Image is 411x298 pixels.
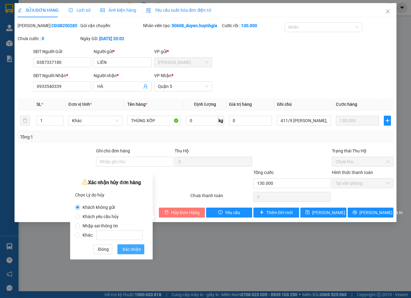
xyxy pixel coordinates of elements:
[218,210,222,215] span: exclamation-circle
[300,208,346,217] button: save[PERSON_NAME] thay đổi
[94,48,152,55] div: Người gửi
[18,8,59,13] span: SỬA ĐƠN HÀNG
[384,116,391,126] button: plus
[59,5,102,13] div: Quận 5
[171,209,200,216] span: Hủy Đơn Hàng
[5,5,15,12] span: Gửi:
[266,209,293,216] span: Thêm ĐH mới
[348,208,394,217] button: printer[PERSON_NAME] và In
[80,35,142,42] div: Ngày GD:
[253,170,274,175] span: Tổng cước
[96,157,173,167] input: Ghi chú đơn hàng
[229,102,252,107] span: Giá trị hàng
[277,116,331,126] input: Ghi Chú
[69,8,73,12] span: clock-circle
[172,23,217,28] b: 50608_duyen.huynhgia
[96,148,130,153] label: Ghi chú đơn hàng
[5,19,55,27] div: LIÊN
[336,102,357,107] span: Cước hàng
[379,3,396,20] button: Close
[127,102,147,107] span: Tên hàng
[96,230,143,240] input: Khác:
[359,209,403,216] span: [PERSON_NAME] và In
[100,8,136,13] span: Ảnh kiện hàng
[253,208,299,217] button: plusThêm ĐH mới
[190,192,252,203] div: Chưa thanh toán
[5,39,56,46] div: 50.000
[80,205,117,210] span: Khách không gửi
[36,102,41,107] span: SL
[159,208,205,217] button: deleteHủy Đơn Hàng
[99,36,124,41] b: [DATE] 20:02
[146,8,211,13] span: Yêu cầu xuất hóa đơn điện tử
[385,9,390,14] span: close
[143,22,220,29] div: Nhân viên tạo:
[20,134,159,140] div: Tổng: 1
[312,209,362,216] span: [PERSON_NAME] thay đổi
[59,13,102,20] div: HÀ
[100,8,105,12] span: picture
[117,244,144,254] button: Xác nhận
[59,20,102,29] div: 0933540339
[353,210,357,215] span: printer
[18,8,22,12] span: edit
[20,116,30,126] button: delete
[175,148,189,153] span: Thu Hộ
[33,72,91,79] div: SĐT Người Nhận
[305,210,310,215] span: save
[260,210,264,215] span: plus
[82,179,88,185] span: warning
[80,22,142,29] div: Gói vận chuyển:
[122,246,141,253] span: Xác nhận
[52,23,77,28] b: CĐ08250285
[336,179,390,188] span: Tại văn phòng
[69,8,91,13] span: Lịch sử
[68,102,91,107] span: Đơn vị tính
[75,178,148,187] div: Xác nhận hủy đơn hàng
[94,72,152,79] div: Người nhận
[5,27,55,35] div: 0387337180
[18,35,79,42] div: Chưa cước :
[75,190,148,200] div: Chọn Lý do hủy
[72,116,118,125] span: Khác
[384,118,391,123] span: plus
[225,209,240,216] span: Yêu cầu
[274,98,333,110] th: Ghi chú
[80,214,121,219] span: Khách yêu cầu hủy
[5,39,23,46] span: Đã thu :
[164,210,169,215] span: delete
[42,36,44,41] b: 0
[143,84,148,89] span: user-add
[218,116,224,126] span: kg
[33,48,91,55] div: SĐT Người Gửi
[146,8,151,13] img: icon
[241,23,257,28] b: 130.000
[222,22,283,29] div: Cước rồi :
[93,244,112,254] button: Đóng
[158,58,209,67] span: Cam Đức
[332,170,373,175] label: Hình thức thanh toán
[332,147,393,154] div: Trạng thái Thu Hộ
[80,223,121,228] span: Nhập sai thông tin
[127,116,181,126] input: VD: Bàn, Ghế
[18,22,79,29] div: [PERSON_NAME]:
[59,6,74,12] span: Nhận:
[336,157,390,166] span: Chưa thu
[80,233,145,238] span: Khác:
[336,116,379,126] input: 0
[154,73,172,78] span: VP Nhận
[98,246,109,253] span: Đóng
[158,82,209,91] span: Quận 5
[154,48,212,55] div: VP gửi
[206,208,252,217] button: exclamation-circleYêu cầu
[5,5,55,19] div: [PERSON_NAME]
[194,102,216,107] span: Định lượng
